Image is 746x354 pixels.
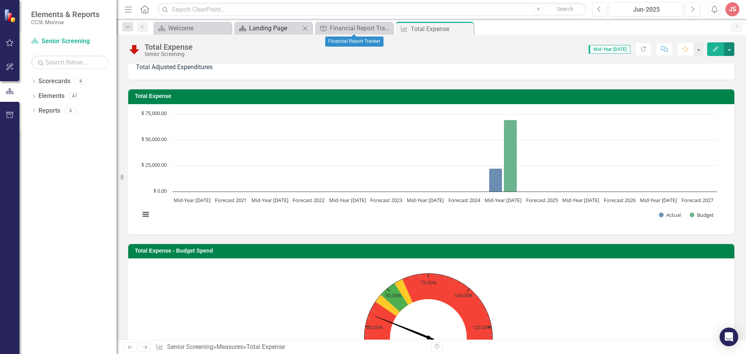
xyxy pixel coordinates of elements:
[367,324,383,331] text: 25.00%
[156,343,425,352] div: » »
[38,92,64,101] a: Elements
[168,23,229,33] div: Welcome
[640,197,677,204] text: Mid-Year [DATE]
[682,197,713,204] text: Forecast 2027
[370,197,402,204] text: Forecast 2023
[157,3,586,16] input: Search ClearPoint...
[31,10,99,19] span: Elements & Reports
[216,343,243,351] a: Measures
[174,197,211,204] text: Mid-Year [DATE]
[128,43,141,56] img: Below Plan
[485,197,521,204] text: Mid-Year [DATE]
[454,292,473,299] text: 100.00%
[325,37,383,47] div: Financial Report Tracker
[420,279,437,286] text: 75.00%
[612,5,681,14] div: Jun-2025
[546,4,584,15] button: Search
[329,197,366,204] text: Mid-Year [DATE]
[31,19,99,25] small: CCSI: Monroe
[249,23,300,33] div: Landing Page
[251,197,288,204] text: Mid-Year [DATE]
[141,136,167,143] text: $ 50,000.00
[140,209,151,220] button: View chart menu, Chart
[215,197,247,204] text: Forecast 2021
[604,197,636,204] text: Forecast 2026
[557,6,573,12] span: Search
[385,292,402,299] text: 50.00%
[236,23,300,33] a: Landing Page
[411,24,472,34] div: Total Expense
[690,211,714,218] button: Show Budget
[4,9,17,23] img: ClearPoint Strategy
[74,78,87,85] div: 4
[589,45,630,54] span: Mid-Year [DATE]
[145,43,193,51] div: Total Expense
[38,77,70,86] a: Scorecards
[68,93,81,99] div: 47
[407,197,444,204] text: Mid-Year [DATE]
[317,23,391,33] a: Financial Report Tracker
[141,110,167,117] text: $ 75,000.00
[526,197,558,204] text: Forecast 2025
[135,248,730,254] h3: Total Expense - Budget Spend
[489,168,502,192] path: Mid-Year 2025, 22,392.93. Actual.
[38,106,60,115] a: Reports
[504,120,517,192] path: Mid-Year 2025, 69,028. Budget.
[659,211,681,218] button: Show Actual
[135,93,730,99] h3: Total Expense
[136,110,721,227] svg: Interactive chart
[167,343,213,351] a: Senior Screening
[720,328,738,346] div: Open Intercom Messenger
[31,37,109,46] a: Senior Screening
[136,110,727,227] div: Chart. Highcharts interactive chart.
[153,187,167,194] text: $ 0.00
[145,51,193,57] div: Senior Screening
[448,197,481,204] text: Forecast 2024
[472,324,492,331] text: 125.00%
[31,56,109,69] input: Search Below...
[562,197,599,204] text: Mid-Year [DATE]
[64,107,77,114] div: 4
[375,315,434,341] path: 32.44035754. Percent of Budget.
[725,2,739,16] button: JS
[141,161,167,168] text: $ 25,000.00
[609,2,683,16] button: Jun-2025
[330,23,391,33] div: Financial Report Tracker
[155,23,229,33] a: Welcome
[136,63,727,72] div: Total Adjusted Expenditures
[246,343,285,351] div: Total Expense
[293,197,324,204] text: Forecast 2022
